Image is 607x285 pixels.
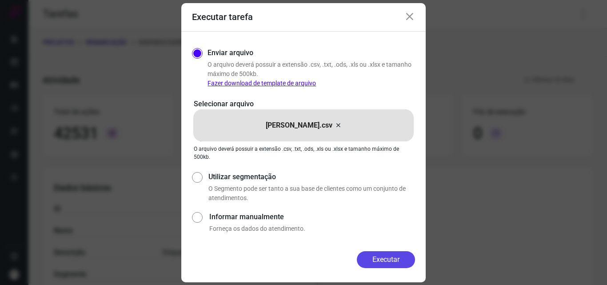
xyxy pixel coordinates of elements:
label: Utilizar segmentação [208,172,415,182]
p: O arquivo deverá possuir a extensão .csv, .txt, .ods, .xls ou .xlsx e tamanho máximo de 500kb. [208,60,415,88]
p: O Segmento pode ser tanto a sua base de clientes como um conjunto de atendimentos. [208,184,415,203]
label: Informar manualmente [209,212,415,222]
p: Forneça os dados do atendimento. [209,224,415,233]
a: Fazer download de template de arquivo [208,80,316,87]
label: Enviar arquivo [208,48,253,58]
p: O arquivo deverá possuir a extensão .csv, .txt, .ods, .xls ou .xlsx e tamanho máximo de 500kb. [194,145,413,161]
p: Selecionar arquivo [194,99,413,109]
button: Executar [357,251,415,268]
h3: Executar tarefa [192,12,253,22]
p: [PERSON_NAME].csv [266,120,332,131]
